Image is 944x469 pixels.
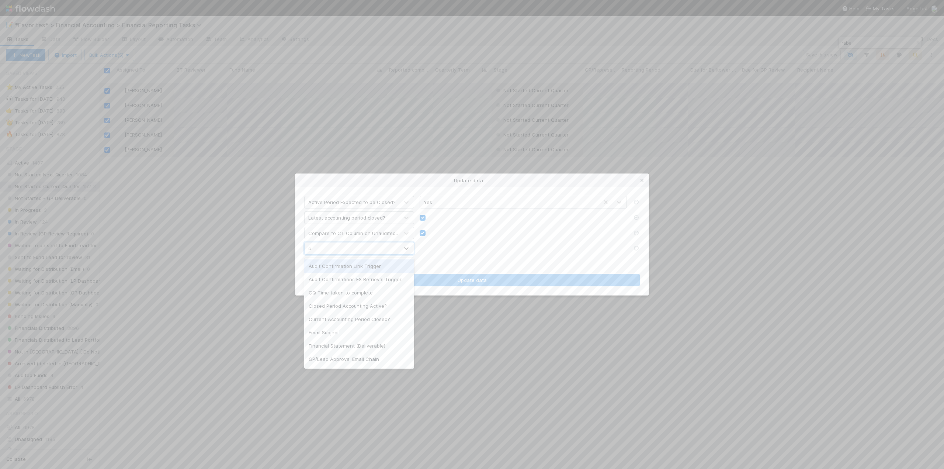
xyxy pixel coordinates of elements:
[304,313,414,326] div: Current Accounting Period Closed?
[304,366,414,379] div: Individual Capital Account Statements
[304,339,414,352] div: Financial Statement (Deliverable)
[304,286,414,299] div: CQ Time taken to complete
[308,199,396,206] div: Active Period Expected to be Closed?
[304,273,414,286] div: Audit Confirmations FS Retrieval Trigger
[304,259,414,273] div: Audit Confirmation Link Trigger
[308,214,385,221] div: Latest accounting period closed?
[295,174,649,187] div: Update data
[424,199,432,206] div: Yes
[304,326,414,339] div: Email Subject
[308,230,400,237] div: Compare to CT Column on Unaudited SOI reviewed?
[304,274,640,286] button: Update data
[304,299,414,313] div: Closed Period Accounting Active?
[304,352,414,366] div: GP/Lead Approval Email Chain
